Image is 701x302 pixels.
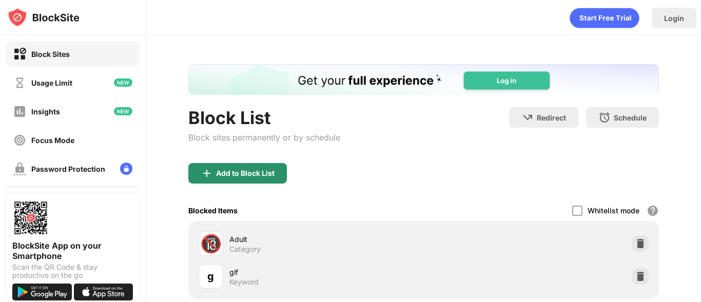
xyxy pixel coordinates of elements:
img: password-protection-off.svg [13,163,26,175]
img: block-on.svg [13,48,26,61]
img: new-icon.svg [114,107,132,115]
div: Schedule [614,113,647,122]
div: Redirect [537,113,566,122]
div: Scan the QR Code & stay productive on the go [12,263,133,279]
img: new-icon.svg [114,78,132,87]
div: Block Sites [31,50,70,58]
img: download-on-the-app-store.svg [74,284,133,300]
div: Block List [188,107,340,128]
div: g [207,269,214,284]
div: Block sites permanently or by schedule [188,132,340,143]
img: lock-menu.svg [120,163,132,175]
div: Password Protection [31,165,105,173]
div: gif [229,267,424,277]
img: focus-off.svg [13,134,26,147]
div: BlockSite App on your Smartphone [12,240,133,261]
div: animation [570,8,639,28]
div: Keyword [229,277,259,287]
img: insights-off.svg [13,105,26,118]
iframe: Banner [188,64,659,95]
img: get-it-on-google-play.svg [12,284,72,300]
div: Usage Limit [31,78,72,87]
img: logo-blocksite.svg [7,7,80,28]
img: options-page-qr-code.png [12,199,49,236]
div: Login [664,14,684,23]
img: time-usage-off.svg [13,76,26,89]
div: Focus Mode [31,136,74,145]
div: Insights [31,107,60,116]
div: Whitelist mode [588,206,639,215]
div: 🔞 [200,233,222,254]
div: Add to Block List [216,169,275,177]
div: Category [229,245,261,254]
div: Adult [229,234,424,245]
div: Blocked Items [188,206,238,215]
